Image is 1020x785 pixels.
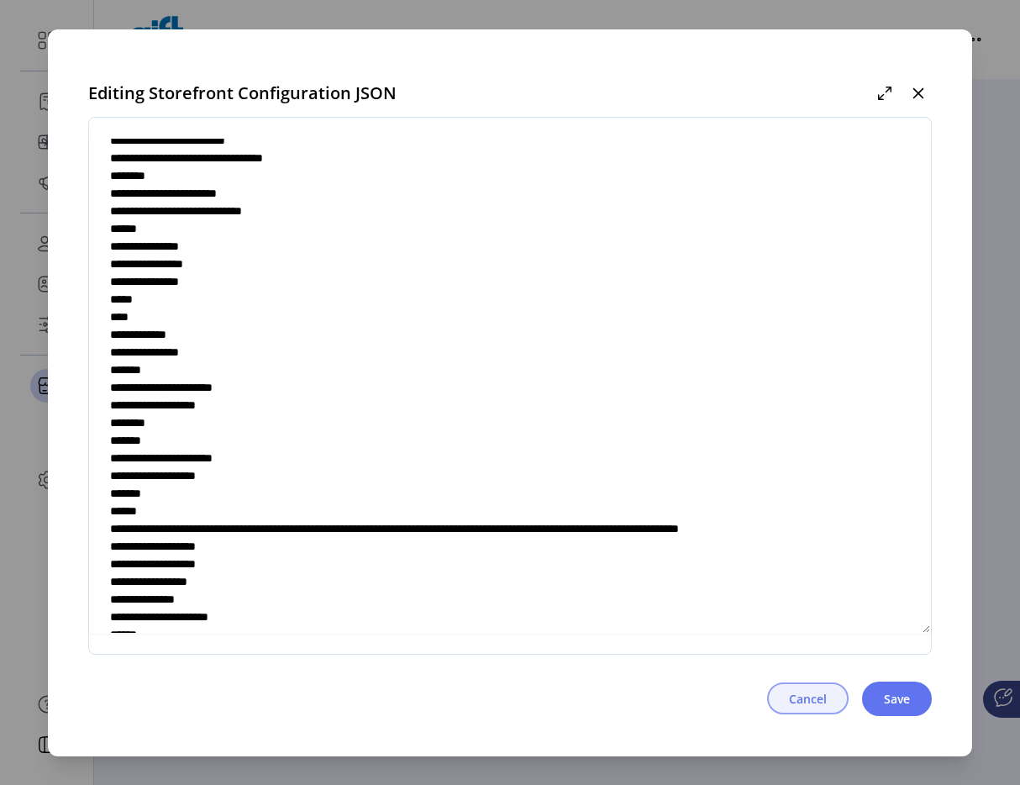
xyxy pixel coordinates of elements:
span: Editing Storefront Configuration JSON [88,81,397,106]
button: Maximize [871,80,898,107]
span: Save [884,690,910,708]
span: Cancel [789,690,827,708]
button: Save [862,682,932,716]
button: Cancel [767,682,849,714]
